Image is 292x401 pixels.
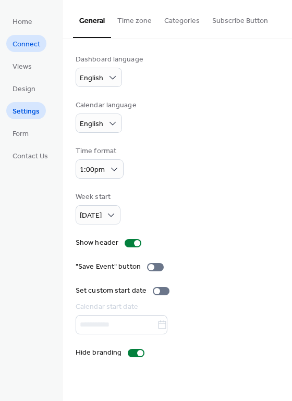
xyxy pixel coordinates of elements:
[80,117,103,131] span: English
[76,285,147,296] div: Set custom start date
[6,102,46,119] a: Settings
[13,129,29,140] span: Form
[13,106,40,117] span: Settings
[6,124,35,142] a: Form
[76,347,121,358] div: Hide branding
[76,237,118,248] div: Show header
[80,71,103,85] span: English
[13,61,32,72] span: Views
[13,39,40,50] span: Connect
[13,151,48,162] span: Contact Us
[6,57,38,74] a: Views
[76,261,141,272] div: "Save Event" button
[6,80,42,97] a: Design
[6,147,54,164] a: Contact Us
[13,17,32,28] span: Home
[6,35,46,52] a: Connect
[80,209,102,223] span: [DATE]
[76,302,277,312] div: Calendar start date
[80,163,105,177] span: 1:00pm
[76,192,118,203] div: Week start
[76,54,143,65] div: Dashboard language
[76,100,137,111] div: Calendar language
[6,12,39,30] a: Home
[76,146,121,157] div: Time format
[13,84,35,95] span: Design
